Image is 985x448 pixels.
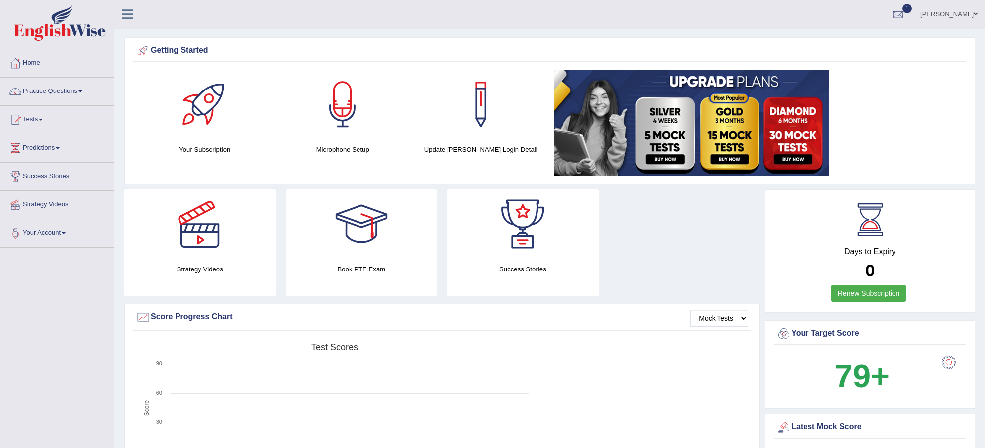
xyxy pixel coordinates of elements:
[831,285,906,302] a: Renew Subscription
[0,49,114,74] a: Home
[835,358,890,394] b: 79+
[278,144,406,155] h4: Microphone Setup
[902,4,912,13] span: 1
[776,326,964,341] div: Your Target Score
[136,310,748,325] div: Score Progress Chart
[776,247,964,256] h4: Days to Expiry
[417,144,544,155] h4: Update [PERSON_NAME] Login Detail
[554,70,829,176] img: small5.jpg
[0,163,114,187] a: Success Stories
[286,264,438,274] h4: Book PTE Exam
[776,420,964,435] div: Latest Mock Score
[0,191,114,216] a: Strategy Videos
[141,144,269,155] h4: Your Subscription
[0,219,114,244] a: Your Account
[156,360,162,366] text: 90
[156,419,162,425] text: 30
[0,78,114,102] a: Practice Questions
[156,390,162,396] text: 60
[136,43,964,58] div: Getting Started
[865,261,875,280] b: 0
[143,400,150,416] tspan: Score
[124,264,276,274] h4: Strategy Videos
[0,134,114,159] a: Predictions
[311,342,358,352] tspan: Test scores
[0,106,114,131] a: Tests
[447,264,599,274] h4: Success Stories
